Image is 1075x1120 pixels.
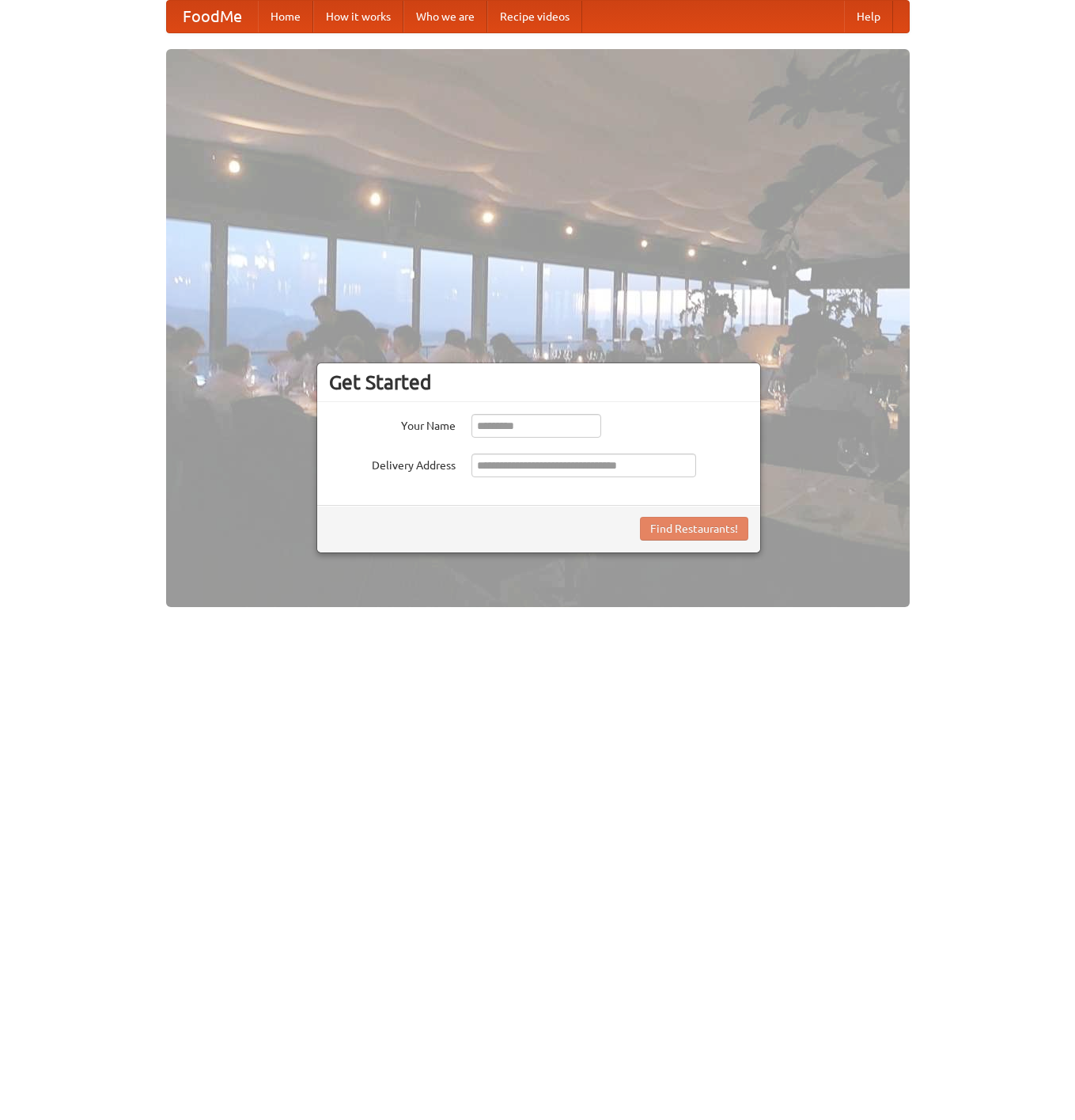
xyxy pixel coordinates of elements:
[329,370,748,394] h3: Get Started
[258,1,313,32] a: Home
[640,517,748,541] button: Find Restaurants!
[844,1,893,32] a: Help
[167,1,258,32] a: FoodMe
[329,454,456,473] label: Delivery Address
[403,1,487,32] a: Who we are
[313,1,403,32] a: How it works
[487,1,582,32] a: Recipe videos
[329,414,456,434] label: Your Name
